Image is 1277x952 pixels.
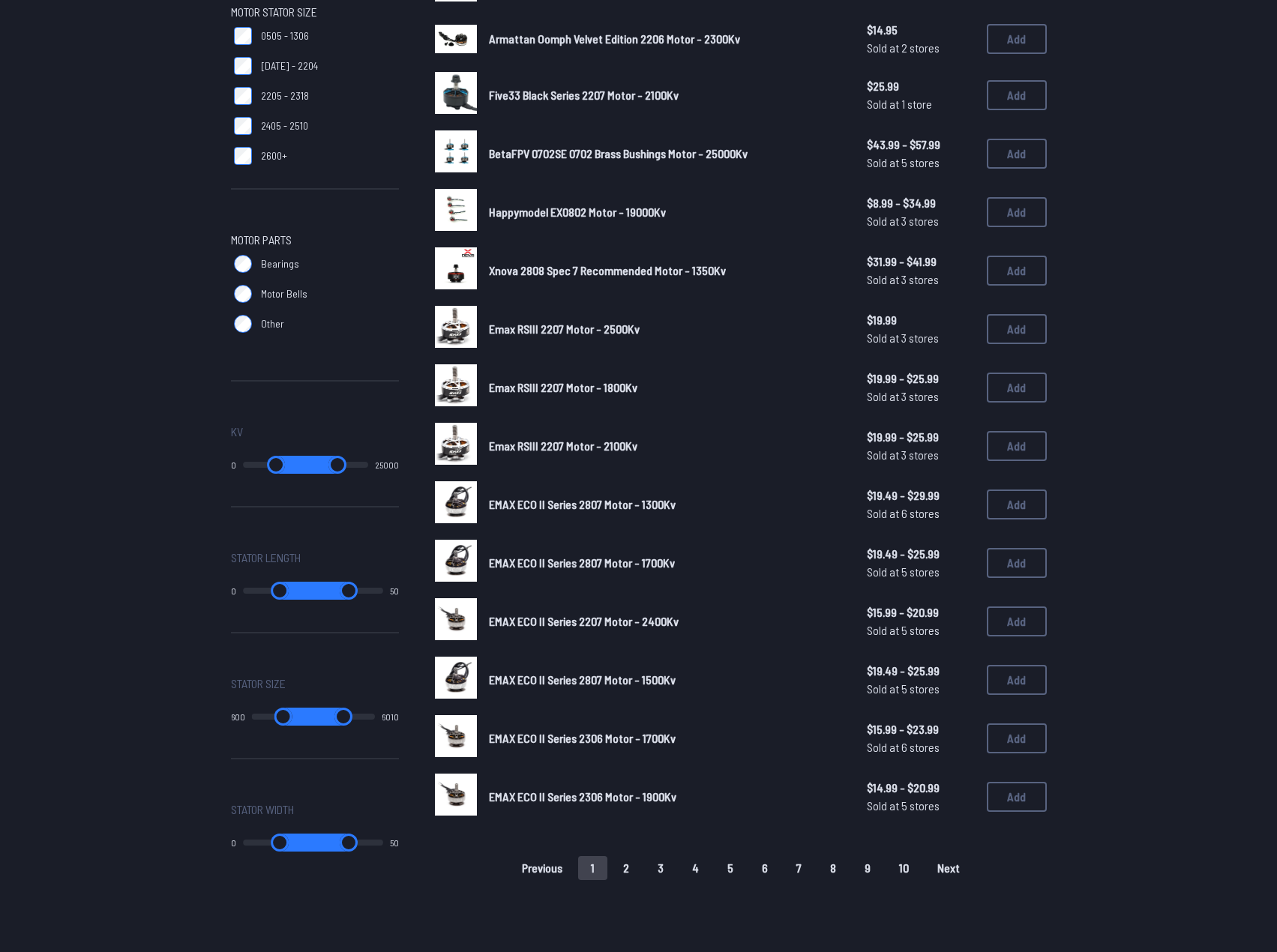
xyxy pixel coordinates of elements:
span: Happymodel EX0802 Motor - 19000Kv [489,205,666,219]
span: Sold at 3 stores [867,212,975,230]
output: 600 [231,711,245,723]
output: 0 [231,459,236,471]
span: Next [937,862,960,874]
span: Sold at 5 stores [867,680,975,698]
img: image [435,774,477,816]
img: image [435,598,477,640]
span: Armattan Oomph Velvet Edition 2206 Motor - 2300Kv [489,31,740,46]
span: Sold at 6 stores [867,738,975,756]
span: [DATE] - 2204 [261,58,318,73]
img: image [435,189,477,231]
span: $19.49 - $25.99 [867,545,975,563]
span: $31.99 - $41.99 [867,253,975,271]
span: $14.99 - $20.99 [867,779,975,797]
span: $19.99 - $25.99 [867,428,975,446]
a: Happymodel EX0802 Motor - 19000Kv [489,203,843,221]
span: Motor Stator Size [231,3,317,21]
span: Emax RSIII 2207 Motor - 1800Kv [489,380,637,394]
a: Xnova 2808 Spec 7 Recommended Motor - 1350Kv [489,262,843,280]
span: Bearings [261,256,299,271]
span: Emax RSIII 2207 Motor - 2100Kv [489,439,637,453]
a: image [435,247,477,294]
button: Add [987,373,1047,403]
span: $25.99 [867,77,975,95]
output: 50 [390,585,399,597]
span: Xnova 2808 Spec 7 Recommended Motor - 1350Kv [489,263,726,277]
button: Add [987,548,1047,578]
span: Sold at 5 stores [867,797,975,815]
input: Motor Bells [234,285,252,303]
a: EMAX ECO II Series 2807 Motor - 1500Kv [489,671,843,689]
span: $14.95 [867,21,975,39]
span: Sold at 3 stores [867,329,975,347]
img: image [435,25,477,52]
button: Add [987,723,1047,753]
img: image [435,130,477,172]
button: 10 [886,856,922,880]
span: $19.99 - $25.99 [867,370,975,388]
a: EMAX ECO II Series 2807 Motor - 1300Kv [489,495,843,513]
span: Sold at 3 stores [867,446,975,464]
span: $8.99 - $34.99 [867,194,975,212]
img: image [435,423,477,465]
input: 2600+ [234,147,252,165]
a: BetaFPV 0702SE 0702 Brass Bushings Motor - 25000Kv [489,145,843,163]
output: 0 [231,585,236,597]
a: image [435,715,477,762]
button: Add [987,606,1047,636]
output: 6010 [382,711,399,723]
span: Sold at 5 stores [867,621,975,639]
span: 0505 - 1306 [261,28,309,43]
span: Stator Length [231,549,301,567]
span: Emax RSIII 2207 Motor - 2500Kv [489,322,640,336]
a: Armattan Oomph Velvet Edition 2206 Motor - 2300Kv [489,30,843,48]
a: image [435,130,477,177]
span: Sold at 5 stores [867,563,975,581]
a: Emax RSIII 2207 Motor - 2500Kv [489,320,843,338]
a: Five33 Black Series 2207 Motor - 2100Kv [489,86,843,104]
span: EMAX ECO II Series 2807 Motor - 1500Kv [489,672,676,687]
a: image [435,774,477,820]
span: EMAX ECO II Series 2306 Motor - 1700Kv [489,731,676,745]
span: $15.99 - $23.99 [867,720,975,738]
button: Add [987,665,1047,695]
output: 50 [390,837,399,849]
button: Add [987,489,1047,519]
span: Kv [231,423,243,441]
span: $15.99 - $20.99 [867,603,975,621]
span: Sold at 2 stores [867,39,975,57]
button: 7 [784,856,814,880]
input: Bearings [234,255,252,273]
input: 2405 - 2510 [234,117,252,135]
span: Sold at 1 store [867,95,975,113]
input: [DATE] - 2204 [234,57,252,75]
span: EMAX ECO II Series 2306 Motor - 1900Kv [489,789,676,804]
a: image [435,598,477,645]
img: image [435,540,477,582]
span: Sold at 5 stores [867,154,975,172]
span: EMAX ECO II Series 2807 Motor - 1700Kv [489,555,675,570]
span: 2205 - 2318 [261,88,309,103]
img: image [435,72,477,114]
img: image [435,657,477,699]
a: image [435,364,477,411]
span: Sold at 3 stores [867,271,975,289]
button: 2 [610,856,642,880]
span: 2405 - 2510 [261,118,308,133]
span: $19.49 - $29.99 [867,486,975,504]
span: Stator Size [231,675,286,693]
a: EMAX ECO II Series 2807 Motor - 1700Kv [489,554,843,572]
span: $43.99 - $57.99 [867,136,975,154]
span: Sold at 6 stores [867,504,975,522]
button: Add [987,139,1047,169]
a: Emax RSIII 2207 Motor - 1800Kv [489,379,843,397]
img: image [435,715,477,757]
img: image [435,481,477,523]
span: $19.49 - $25.99 [867,662,975,680]
input: 2205 - 2318 [234,87,252,105]
a: image [435,72,477,118]
a: image [435,657,477,703]
a: EMAX ECO II Series 2306 Motor - 1900Kv [489,788,843,806]
a: EMAX ECO II Series 2306 Motor - 1700Kv [489,729,843,747]
img: image [435,306,477,348]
